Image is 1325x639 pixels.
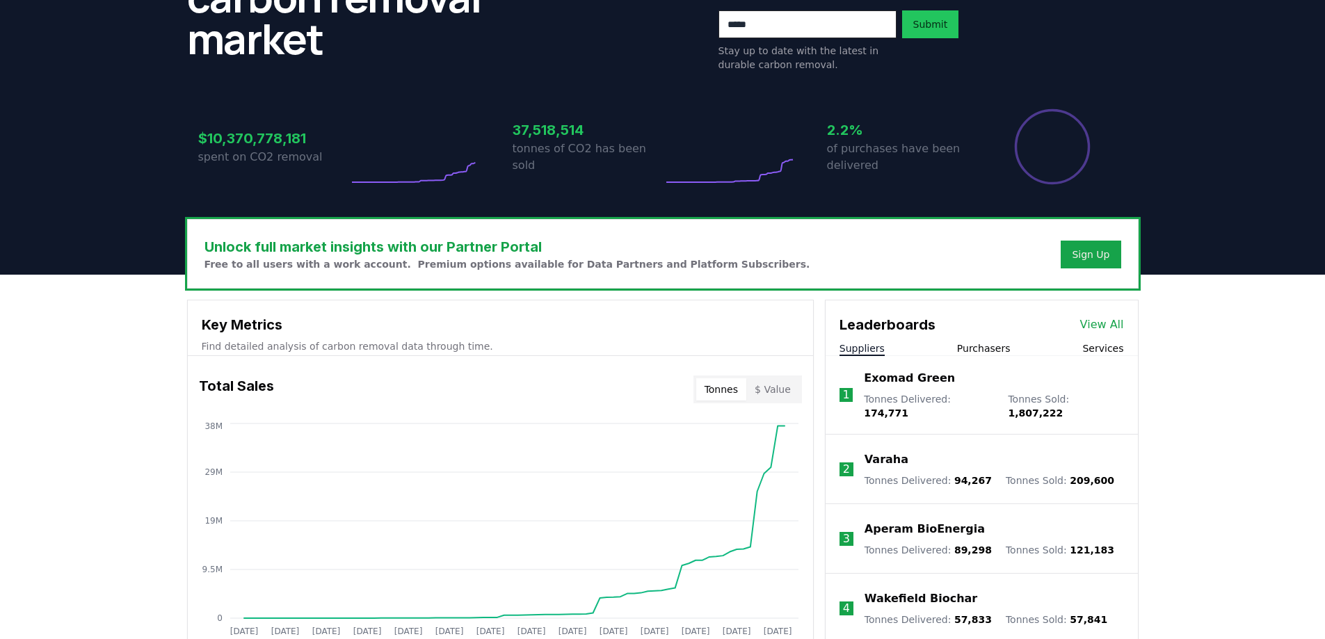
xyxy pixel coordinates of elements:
a: View All [1080,316,1124,333]
p: Tonnes Sold : [1006,613,1107,626]
p: Tonnes Delivered : [864,392,994,420]
button: Sign Up [1061,241,1121,268]
p: Find detailed analysis of carbon removal data through time. [202,339,799,353]
p: Tonnes Sold : [1006,474,1114,487]
p: Tonnes Delivered : [865,543,992,557]
span: 57,841 [1070,614,1107,625]
h3: Total Sales [199,375,274,403]
h3: 2.2% [827,120,977,140]
span: 1,807,222 [1008,407,1063,419]
tspan: [DATE] [230,626,258,636]
a: Exomad Green [864,370,955,387]
p: 4 [843,600,850,617]
tspan: 38M [204,421,223,431]
button: $ Value [746,378,799,401]
tspan: [DATE] [558,626,586,636]
tspan: [DATE] [763,626,792,636]
tspan: [DATE] [353,626,381,636]
tspan: [DATE] [271,626,299,636]
tspan: 0 [217,613,223,623]
tspan: 9.5M [202,565,222,574]
span: 57,833 [954,614,992,625]
tspan: [DATE] [517,626,545,636]
tspan: [DATE] [640,626,668,636]
h3: $10,370,778,181 [198,128,348,149]
tspan: [DATE] [722,626,750,636]
tspan: 19M [204,516,223,526]
p: Tonnes Delivered : [865,613,992,626]
span: 209,600 [1070,475,1114,486]
tspan: [DATE] [476,626,504,636]
span: 121,183 [1070,544,1114,556]
h3: Leaderboards [840,314,935,335]
span: 94,267 [954,475,992,486]
p: 3 [843,531,850,547]
h3: Key Metrics [202,314,799,335]
a: Sign Up [1072,248,1109,261]
tspan: [DATE] [312,626,340,636]
a: Varaha [865,451,908,468]
tspan: [DATE] [435,626,463,636]
tspan: [DATE] [599,626,627,636]
p: Free to all users with a work account. Premium options available for Data Partners and Platform S... [204,257,810,271]
button: Suppliers [840,341,885,355]
tspan: [DATE] [681,626,709,636]
p: Tonnes Sold : [1008,392,1123,420]
p: 2 [843,461,850,478]
button: Submit [902,10,959,38]
p: Tonnes Delivered : [865,474,992,487]
button: Services [1082,341,1123,355]
tspan: 29M [204,467,223,477]
button: Tonnes [696,378,746,401]
tspan: [DATE] [394,626,422,636]
h3: 37,518,514 [513,120,663,140]
p: of purchases have been delivered [827,140,977,174]
a: Wakefield Biochar [865,590,977,607]
span: 89,298 [954,544,992,556]
p: 1 [842,387,849,403]
p: tonnes of CO2 has been sold [513,140,663,174]
h3: Unlock full market insights with our Partner Portal [204,236,810,257]
p: Stay up to date with the latest in durable carbon removal. [718,44,897,72]
p: Tonnes Sold : [1006,543,1114,557]
button: Purchasers [957,341,1011,355]
div: Percentage of sales delivered [1013,108,1091,186]
a: Aperam BioEnergia [865,521,985,537]
span: 174,771 [864,407,908,419]
p: spent on CO2 removal [198,149,348,165]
